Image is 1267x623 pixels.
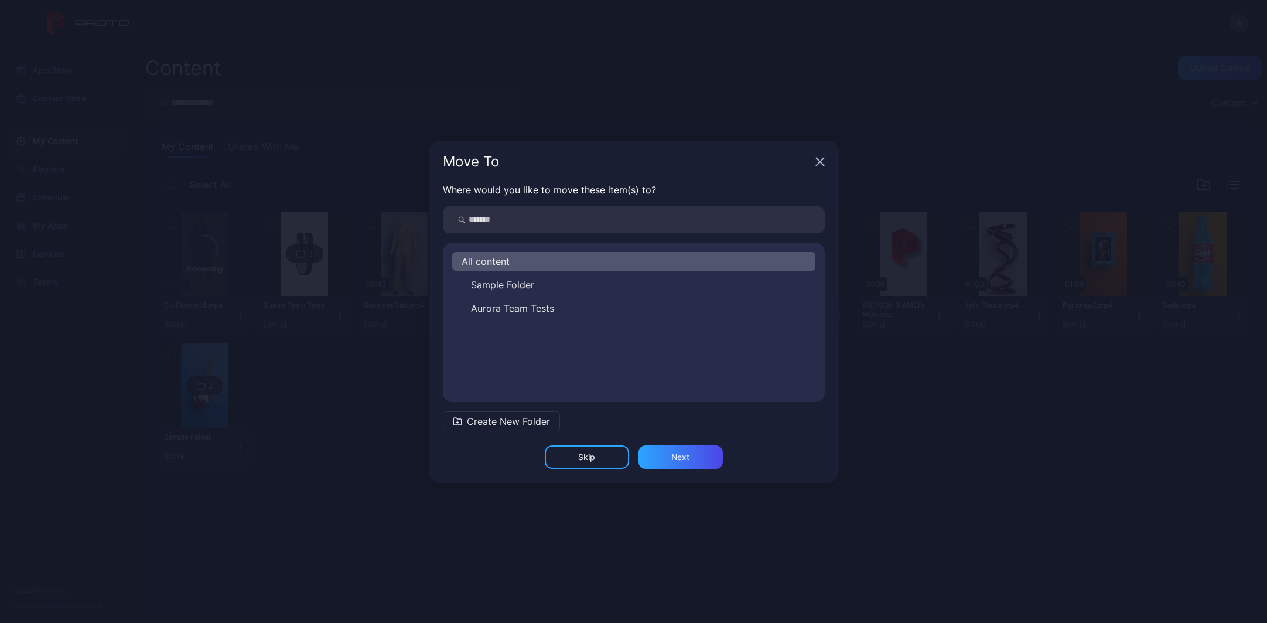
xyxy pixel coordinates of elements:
[452,299,815,318] button: Aurora Team Tests
[578,452,595,462] div: Skip
[467,414,550,428] span: Create New Folder
[471,278,534,292] span: Sample Folder
[638,445,723,469] button: Next
[443,155,811,169] div: Move To
[545,445,629,469] button: Skip
[671,452,689,462] div: Next
[471,301,554,315] span: Aurora Team Tests
[462,254,510,268] span: All content
[443,411,560,431] button: Create New Folder
[452,275,815,294] button: Sample Folder
[443,183,825,197] p: Where would you like to move these item(s) to?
